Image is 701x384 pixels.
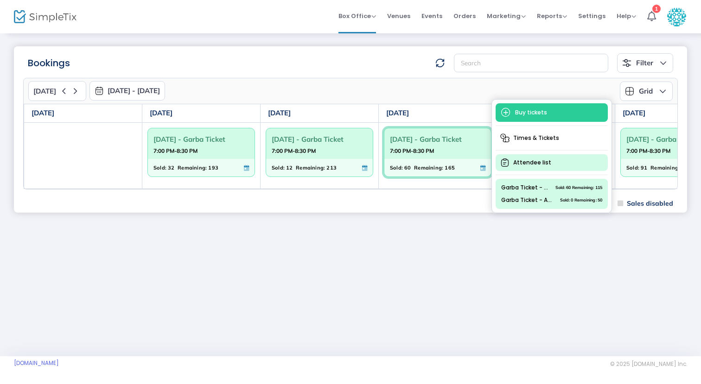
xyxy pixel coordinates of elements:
span: Garba Ticket - All 10 Days [501,196,553,204]
span: 193 [208,163,218,173]
span: 165 [445,163,455,173]
input: Search [454,54,608,73]
span: Sold: [272,163,285,173]
span: Reports [537,12,567,20]
span: 32 [168,163,174,173]
span: [DATE] - Garba Ticket [272,132,367,146]
img: times-tickets [500,133,510,143]
span: Box Office [338,12,376,20]
span: Sold: [390,163,403,173]
span: 213 [326,163,337,173]
span: Sold: 0 Remaining: 50 [560,196,602,204]
th: [DATE] [142,104,261,123]
span: Help [617,12,636,20]
span: Marketing [487,12,526,20]
span: [DATE] - Garba Ticket [153,132,249,146]
img: monthly [95,86,104,95]
strong: 7:00 PM-8:30 PM [153,145,198,157]
span: 60 [404,163,411,173]
span: 12 [286,163,293,173]
img: refresh-data [435,58,445,68]
img: filter [622,58,631,68]
span: Remaining: [178,163,207,173]
strong: 7:00 PM-8:30 PM [272,145,316,157]
th: [DATE] [24,104,142,123]
strong: 7:00 PM-8:30 PM [390,145,434,157]
img: clipboard [500,158,510,167]
span: Venues [387,4,410,28]
button: Grid [620,82,673,101]
span: Times & Tickets [496,130,608,146]
span: © 2025 [DOMAIN_NAME] Inc. [610,360,687,368]
span: Remaining: [650,163,680,173]
button: [DATE] [28,81,86,101]
span: Garba Ticket - [DATE] [501,183,548,192]
div: 1 [652,5,661,13]
button: Filter [617,53,673,73]
th: [DATE] [261,104,379,123]
th: [DATE] [379,104,497,123]
img: grid [625,87,634,96]
span: Attendee list [496,154,608,171]
span: Sales disabled [618,199,673,208]
span: Orders [453,4,476,28]
span: Settings [578,4,605,28]
strong: 7:00 PM-8:30 PM [626,145,670,157]
span: [DATE] [33,87,56,95]
span: [DATE] - Garba Ticket [390,132,485,146]
span: Sold: [153,163,166,173]
span: Events [421,4,442,28]
span: 91 [641,163,647,173]
button: [DATE] - [DATE] [89,81,165,101]
m-panel-title: Bookings [28,56,70,70]
a: [DOMAIN_NAME] [14,359,59,367]
span: Remaining: [296,163,325,173]
span: Buy tickets [496,103,608,122]
span: Sold: 60 Remaining: 115 [555,183,602,192]
span: Remaining: [414,163,443,173]
span: Sold: [626,163,639,173]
